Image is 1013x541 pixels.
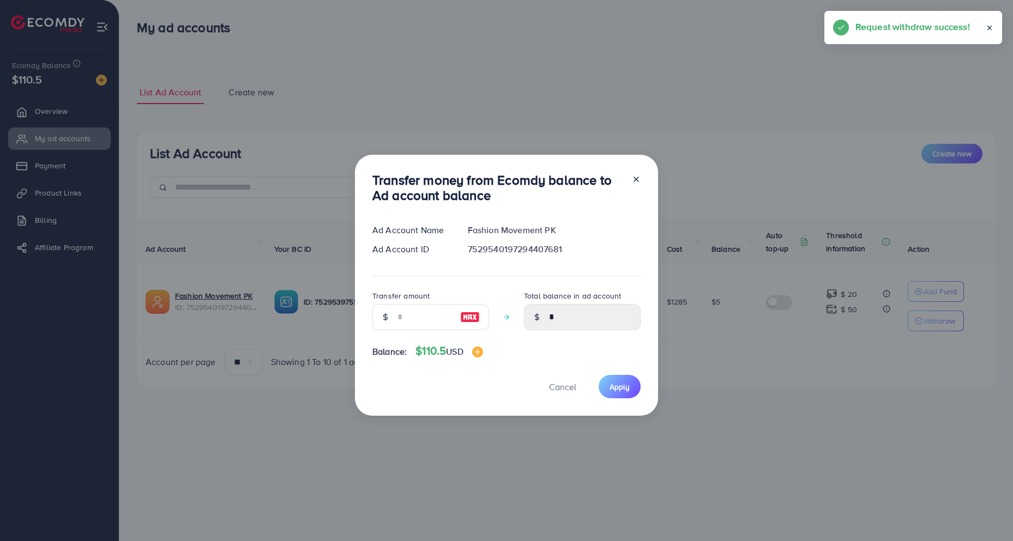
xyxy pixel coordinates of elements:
div: 7529540197294407681 [459,243,649,256]
h5: Request withdraw success! [855,20,970,34]
div: Ad Account ID [364,243,459,256]
span: USD [446,345,463,357]
span: Apply [610,381,630,392]
button: Apply [599,375,641,398]
label: Transfer amount [372,290,430,301]
h4: $110.5 [415,344,483,358]
div: Ad Account Name [364,224,459,236]
div: Fashion Movement PK [459,224,649,236]
img: image [472,347,483,357]
label: Total balance in ad account [524,290,621,301]
img: image [460,311,480,324]
span: Balance: [372,345,407,358]
span: Cancel [549,381,576,393]
iframe: Chat [967,492,1005,533]
button: Cancel [535,375,590,398]
h3: Transfer money from Ecomdy balance to Ad account balance [372,172,623,204]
